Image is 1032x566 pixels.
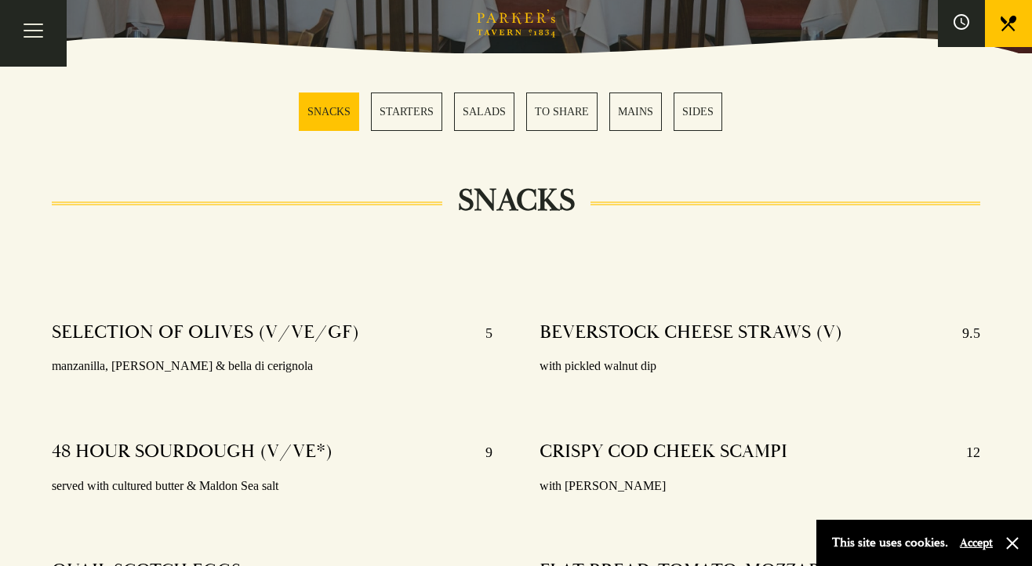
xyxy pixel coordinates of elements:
[960,535,993,550] button: Accept
[947,321,980,346] p: 9.5
[540,321,842,346] h4: BEVERSTOCK CHEESE STRAWS (V)
[299,93,359,131] a: 1 / 6
[52,475,492,498] p: served with cultured butter & Maldon Sea salt
[52,440,332,465] h4: 48 HOUR SOURDOUGH (V/VE*)
[526,93,598,131] a: 4 / 6
[454,93,514,131] a: 3 / 6
[371,93,442,131] a: 2 / 6
[470,440,492,465] p: 9
[52,321,359,346] h4: SELECTION OF OLIVES (V/VE/GF)
[52,355,492,378] p: manzanilla, [PERSON_NAME] & bella di cerignola
[609,93,662,131] a: 5 / 6
[540,355,980,378] p: with pickled walnut dip
[674,93,722,131] a: 6 / 6
[540,440,787,465] h4: CRISPY COD CHEEK SCAMPI
[442,182,590,220] h2: SNACKS
[470,321,492,346] p: 5
[540,475,980,498] p: with [PERSON_NAME]
[832,532,948,554] p: This site uses cookies.
[1005,535,1020,551] button: Close and accept
[950,440,980,465] p: 12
